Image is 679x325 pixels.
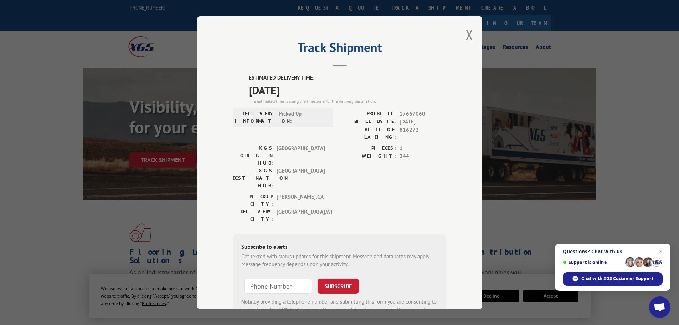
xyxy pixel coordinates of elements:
h2: Track Shipment [233,42,447,56]
div: Open chat [649,296,670,318]
span: [PERSON_NAME] , GA [277,193,325,208]
span: Close chat [657,247,665,256]
span: Support is online [563,260,623,265]
span: [DATE] [400,118,447,126]
label: ESTIMATED DELIVERY TIME: [249,74,447,82]
button: Close modal [465,25,473,44]
span: [GEOGRAPHIC_DATA] , WI [277,208,325,223]
strong: Note: [241,298,254,305]
div: Subscribe to alerts [241,242,438,252]
label: WEIGHT: [340,152,396,161]
label: PIECES: [340,144,396,152]
span: 816272 [400,126,447,141]
div: by providing a telephone number and submitting this form you are consenting to be contacted by SM... [241,298,438,322]
label: PICKUP CITY: [233,193,273,208]
label: DELIVERY CITY: [233,208,273,223]
label: DELIVERY INFORMATION: [235,110,275,125]
span: Picked Up [279,110,327,125]
span: 17667060 [400,110,447,118]
div: The estimated time is using the time zone for the delivery destination. [249,98,447,104]
label: BILL OF LADING: [340,126,396,141]
span: [DATE] [249,82,447,98]
span: Chat with XGS Customer Support [581,275,653,282]
label: PROBILL: [340,110,396,118]
button: SUBSCRIBE [318,278,359,293]
div: Get texted with status updates for this shipment. Message and data rates may apply. Message frequ... [241,252,438,268]
label: XGS ORIGIN HUB: [233,144,273,167]
input: Phone Number [244,278,312,293]
div: Chat with XGS Customer Support [563,272,663,286]
span: [GEOGRAPHIC_DATA] [277,144,325,167]
span: Questions? Chat with us! [563,249,663,254]
span: [GEOGRAPHIC_DATA] [277,167,325,189]
label: BILL DATE: [340,118,396,126]
span: 244 [400,152,447,161]
span: 1 [400,144,447,152]
label: XGS DESTINATION HUB: [233,167,273,189]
